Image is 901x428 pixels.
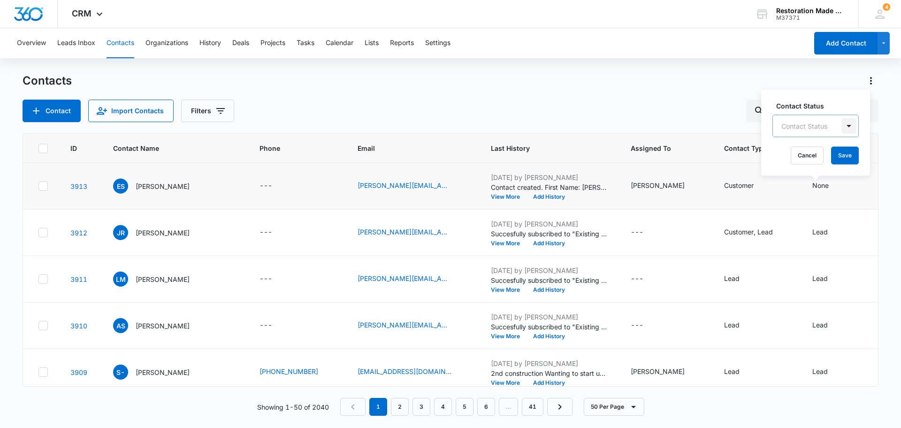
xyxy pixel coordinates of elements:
[812,366,845,378] div: Contact Status - Lead - Select to Edit Field
[260,366,335,378] div: Phone - (951) 941-4999 - Select to Edit Field
[358,366,451,376] a: [EMAIL_ADDRESS][DOMAIN_NAME]
[491,287,527,293] button: View More
[491,241,527,246] button: View More
[358,320,468,331] div: Email - ashton@reconstructsc.com - Select to Edit Field
[113,225,206,240] div: Contact Name - Jeremy Roth - Select to Edit Field
[812,227,845,238] div: Contact Status - Lead - Select to Edit Field
[812,366,828,376] div: Lead
[491,358,608,368] p: [DATE] by [PERSON_NAME]
[491,182,608,192] p: Contact created. First Name: [PERSON_NAME] Last Name: [PERSON_NAME] Email: [PERSON_NAME][EMAIL_AD...
[369,398,387,416] em: 1
[260,273,289,285] div: Phone - - Select to Edit Field
[136,321,190,331] p: [PERSON_NAME]
[260,28,285,58] button: Projects
[724,273,740,283] div: Lead
[113,272,206,287] div: Contact Name - Lawrence Malinao - Select to Edit Field
[365,28,379,58] button: Lists
[181,100,234,122] button: Filters
[136,274,190,284] p: [PERSON_NAME]
[831,147,859,164] button: Save
[70,275,87,283] a: Navigate to contact details page for Lawrence Malinao
[358,143,455,153] span: Email
[113,365,128,380] span: S-
[70,182,87,190] a: Navigate to contact details page for Erron Slade
[136,228,190,238] p: [PERSON_NAME]
[260,180,272,192] div: ---
[491,334,527,339] button: View More
[631,143,688,153] span: Assigned To
[340,398,573,416] nav: Pagination
[724,227,773,237] div: Customer, Lead
[113,318,128,333] span: AS
[776,7,845,15] div: account name
[812,273,828,283] div: Lead
[491,172,608,182] p: [DATE] by [PERSON_NAME]
[791,147,824,164] button: Cancel
[491,265,608,275] p: [DATE] by [PERSON_NAME]
[136,367,190,377] p: [PERSON_NAME]
[70,143,77,153] span: ID
[260,273,272,285] div: ---
[107,28,134,58] button: Contacts
[23,100,81,122] button: Add Contact
[491,322,608,332] p: Succesfully subscribed to "Existing Clients".
[425,28,450,58] button: Settings
[746,100,878,122] input: Search Contacts
[113,179,128,194] span: ES
[812,180,846,192] div: Contact Status - None - Select to Edit Field
[358,180,468,192] div: Email - erron@reliant-az.com - Select to Edit Field
[724,320,756,331] div: Contact Type - Lead - Select to Edit Field
[776,101,863,111] label: Contact Status
[631,273,660,285] div: Assigned To - - Select to Edit Field
[260,320,289,331] div: Phone - - Select to Edit Field
[491,143,595,153] span: Last History
[527,334,572,339] button: Add History
[812,227,828,237] div: Lead
[358,227,468,238] div: Email - Jeremy.roth426@gmail.com - Select to Edit Field
[136,181,190,191] p: [PERSON_NAME]
[113,365,206,380] div: Contact Name - Shahid - Vlad - Select to Edit Field
[724,273,756,285] div: Contact Type - Lead - Select to Edit Field
[70,322,87,330] a: Navigate to contact details page for Ashton Scott
[631,180,685,190] div: [PERSON_NAME]
[814,32,878,54] button: Add Contact
[631,273,643,285] div: ---
[724,180,754,190] div: Customer
[113,179,206,194] div: Contact Name - Erron Slade - Select to Edit Field
[776,15,845,21] div: account id
[88,100,174,122] button: Import Contacts
[113,272,128,287] span: LM
[358,273,451,283] a: [PERSON_NAME][EMAIL_ADDRESS][DOMAIN_NAME]
[631,227,643,238] div: ---
[434,398,452,416] a: Page 4
[631,366,702,378] div: Assigned To - Gregg Sargent - Select to Edit Field
[70,229,87,237] a: Navigate to contact details page for Jeremy Roth
[724,320,740,330] div: Lead
[631,320,643,331] div: ---
[23,74,72,88] h1: Contacts
[113,318,206,333] div: Contact Name - Ashton Scott - Select to Edit Field
[358,180,451,190] a: [PERSON_NAME][EMAIL_ADDRESS][DOMAIN_NAME]
[527,194,572,200] button: Add History
[260,143,321,153] span: Phone
[260,366,318,376] a: [PHONE_NUMBER]
[260,320,272,331] div: ---
[491,312,608,322] p: [DATE] by [PERSON_NAME]
[491,194,527,200] button: View More
[145,28,188,58] button: Organizations
[358,320,451,330] a: [PERSON_NAME][EMAIL_ADDRESS][DOMAIN_NAME]
[412,398,430,416] a: Page 3
[724,227,790,238] div: Contact Type - Customer, Lead - Select to Edit Field
[883,3,890,11] div: notifications count
[358,366,468,378] div: Email - sarconstruction01@gmail.com - Select to Edit Field
[812,180,829,190] div: None
[631,320,660,331] div: Assigned To - - Select to Edit Field
[547,398,573,416] a: Next Page
[326,28,353,58] button: Calendar
[260,180,289,192] div: Phone - - Select to Edit Field
[456,398,473,416] a: Page 5
[724,366,740,376] div: Lead
[491,219,608,229] p: [DATE] by [PERSON_NAME]
[631,366,685,376] div: [PERSON_NAME]
[631,180,702,192] div: Assigned To - Gregg Sargent - Select to Edit Field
